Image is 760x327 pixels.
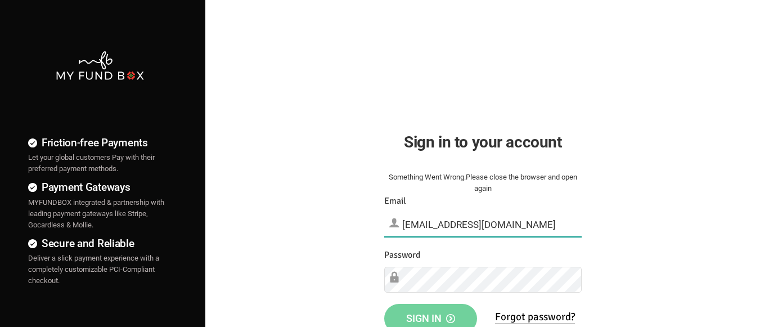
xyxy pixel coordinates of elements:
span: Let your global customers Pay with their preferred payment methods. [28,153,155,173]
label: Password [384,248,420,262]
h4: Secure and Reliable [28,235,172,252]
span: Sign in [406,312,455,324]
div: Something Went Wrong.Please close the browser and open again [384,172,582,194]
span: Deliver a slick payment experience with a completely customizable PCI-Compliant checkout. [28,254,159,285]
input: Email [384,212,582,237]
span: MYFUNDBOX integrated & partnership with leading payment gateways like Stripe, Gocardless & Mollie. [28,198,164,229]
h2: Sign in to your account [384,130,582,154]
h4: Payment Gateways [28,179,172,195]
label: Email [384,194,406,208]
h4: Friction-free Payments [28,135,172,151]
a: Forgot password? [495,310,575,324]
img: mfbwhite.png [55,50,145,81]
